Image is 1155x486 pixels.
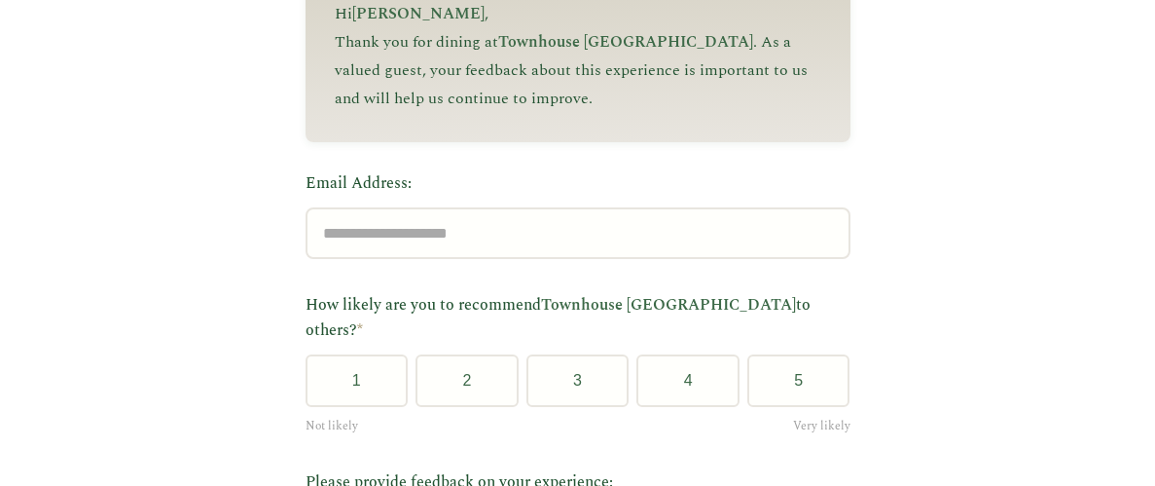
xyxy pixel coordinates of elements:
p: Thank you for dining at . As a valued guest, your feedback about this experience is important to ... [335,28,821,112]
span: [PERSON_NAME] [352,2,485,25]
label: How likely are you to recommend to others? [306,293,850,343]
span: Townhouse [GEOGRAPHIC_DATA] [541,293,796,317]
button: 2 [415,355,519,407]
span: Very likely [793,417,850,435]
button: 4 [636,355,740,407]
button: 3 [526,355,630,407]
span: Not likely [306,417,358,435]
label: Email Address: [306,171,850,197]
span: Townhouse [GEOGRAPHIC_DATA] [498,30,753,54]
button: 1 [306,355,409,407]
button: 5 [747,355,850,407]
